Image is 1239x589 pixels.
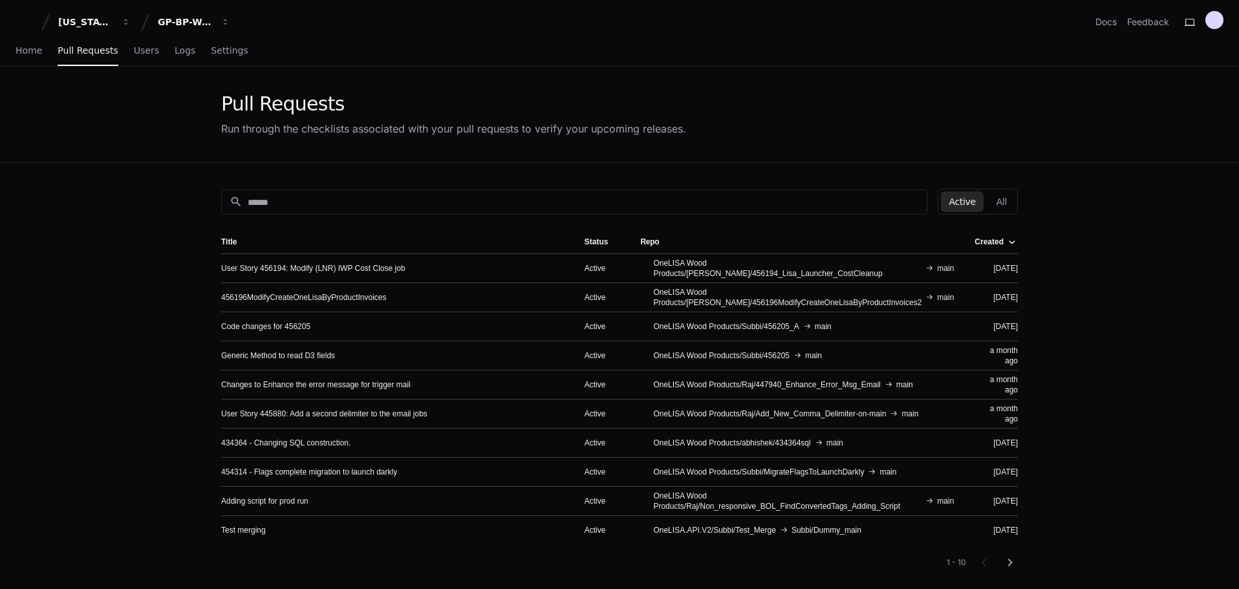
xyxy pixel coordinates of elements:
[975,467,1018,477] div: [DATE]
[805,350,822,361] span: main
[221,380,411,390] a: Changes to Enhance the error message for trigger mail
[653,525,775,535] span: OneLISA.API.V2/Subbi/Test_Merge
[653,438,810,448] span: OneLISA Wood Products/abhishek/434364sql
[58,47,118,54] span: Pull Requests
[221,121,686,136] div: Run through the checklists associated with your pull requests to verify your upcoming releases.
[175,47,195,54] span: Logs
[989,191,1015,212] button: All
[653,321,799,332] span: OneLISA Wood Products/Subbi/456205_A
[221,525,266,535] a: Test merging
[175,36,195,66] a: Logs
[630,230,964,253] th: Repo
[653,350,790,361] span: OneLISA Wood Products/Subbi/456205
[975,237,1004,247] div: Created
[826,438,843,448] span: main
[1002,555,1018,570] mat-icon: chevron_right
[585,292,620,303] div: Active
[221,292,386,303] a: 456196ModifyCreateOneLisaByProductInvoices
[221,438,350,448] a: 434364 - Changing SQL construction.
[134,36,159,66] a: Users
[653,380,880,390] span: OneLISA Wood Products/Raj/447940_Enhance_Error_Msg_Email
[16,47,42,54] span: Home
[585,409,620,419] div: Active
[221,237,237,247] div: Title
[975,292,1018,303] div: [DATE]
[792,525,861,535] span: Subbi/Dummy_main
[653,287,921,308] span: OneLISA Wood Products/[PERSON_NAME]/456196ModifyCreateOneLisaByProductInvoices2
[230,195,242,208] mat-icon: search
[653,467,864,477] span: OneLISA Wood Products/Subbi/MigrateFlagsToLaunchDarkly
[221,409,427,419] a: User Story 445880: Add a second delimiter to the email jobs
[221,467,397,477] a: 454314 - Flags complete migration to launch darkly
[53,10,136,34] button: [US_STATE] Pacific
[585,496,620,506] div: Active
[879,467,896,477] span: main
[221,350,335,361] a: Generic Method to read D3 fields
[975,263,1018,273] div: [DATE]
[585,321,620,332] div: Active
[221,263,405,273] a: User Story 456194: Modify (LNR) IWP Cost Close job
[16,36,42,66] a: Home
[221,321,310,332] a: Code changes for 456205
[1095,16,1117,28] a: Docs
[585,467,620,477] div: Active
[975,438,1018,448] div: [DATE]
[221,496,308,506] a: Adding script for prod run
[58,36,118,66] a: Pull Requests
[1127,16,1169,28] button: Feedback
[211,47,248,54] span: Settings
[896,380,913,390] span: main
[221,237,564,247] div: Title
[975,374,1018,395] div: a month ago
[941,191,983,212] button: Active
[585,350,620,361] div: Active
[158,16,213,28] div: GP-BP-WoodProducts
[901,409,918,419] span: main
[585,380,620,390] div: Active
[975,403,1018,424] div: a month ago
[585,237,620,247] div: Status
[937,496,954,506] span: main
[947,557,966,568] div: 1 - 10
[975,345,1018,366] div: a month ago
[134,47,159,54] span: Users
[211,36,248,66] a: Settings
[653,409,886,419] span: OneLISA Wood Products/Raj/Add_New_Comma_Delimiter-on-main
[975,321,1018,332] div: [DATE]
[58,16,114,28] div: [US_STATE] Pacific
[975,237,1015,247] div: Created
[937,263,954,273] span: main
[585,438,620,448] div: Active
[585,525,620,535] div: Active
[975,525,1018,535] div: [DATE]
[653,491,921,511] span: OneLISA Wood Products/Raj/Non_responsive_BOL_FindConvertedTags_Adding_Script
[653,258,921,279] span: OneLISA Wood Products/[PERSON_NAME]/456194_Lisa_Launcher_CostCleanup
[221,92,686,116] div: Pull Requests
[585,237,609,247] div: Status
[815,321,832,332] span: main
[153,10,235,34] button: GP-BP-WoodProducts
[937,292,954,303] span: main
[975,496,1018,506] div: [DATE]
[585,263,620,273] div: Active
